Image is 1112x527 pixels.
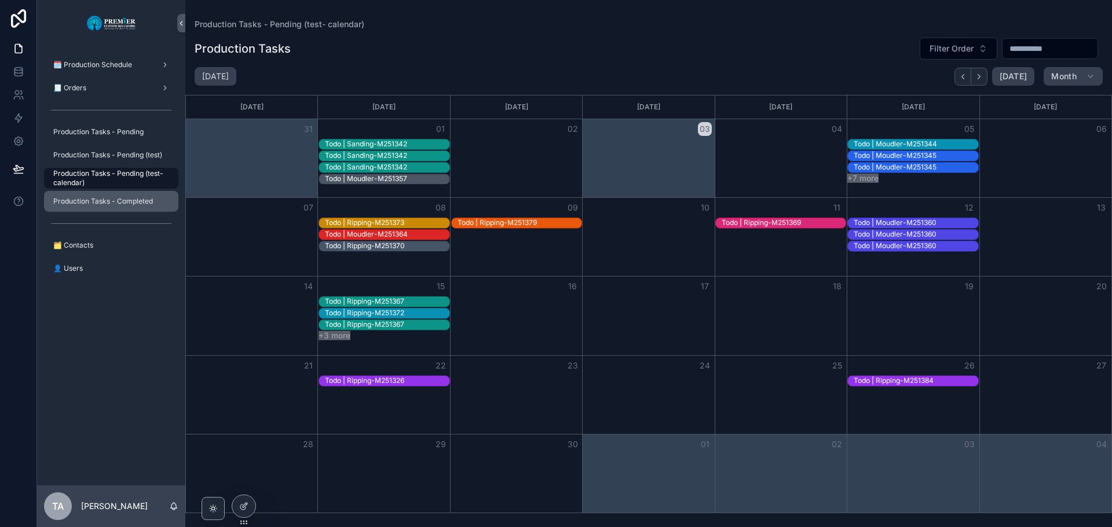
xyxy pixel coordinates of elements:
button: 01 [434,122,448,136]
div: Month View [185,95,1112,513]
span: [DATE] [1000,71,1027,82]
div: [DATE] [982,95,1110,119]
span: Filter Order [930,43,974,54]
span: Production Tasks - Completed [53,197,153,206]
span: 👤 Users [53,264,83,273]
a: 🧾 Orders [44,78,178,98]
button: [DATE] [992,67,1034,86]
span: 🗂️ Contacts [53,241,93,250]
span: Month [1051,71,1077,82]
div: [DATE] [849,95,977,119]
div: Todo | Ripping-M251326 [325,376,404,385]
button: 08 [434,201,448,215]
button: 18 [830,279,844,293]
div: Todo | Moudler-M251357 [325,174,407,184]
button: 23 [566,359,580,373]
button: 03 [698,122,712,136]
div: Todo | Moudler-M251360 [854,218,937,227]
div: Todo | Ripping-M251367 [325,296,404,307]
a: Production Tasks - Pending (test- calendar) [44,168,178,189]
div: Todo | Sanding-M251342 [325,151,407,160]
div: Todo | Moudler-M251345 [854,150,937,161]
div: Todo | Moudler-M251360 [854,241,937,250]
div: Todo | Ripping-M251373 [325,218,404,228]
div: Todo | Moudler-M251344 [854,139,937,149]
button: 29 [434,437,448,451]
div: Todo | Ripping-M251367 [325,320,404,329]
span: 🧾 Orders [53,83,86,93]
div: Todo | Sanding-M251342 [325,162,407,172]
a: 👤 Users [44,258,178,279]
button: 03 [963,437,976,451]
button: 06 [1095,122,1109,136]
button: 20 [1095,279,1109,293]
div: Todo | Sanding-M251342 [325,139,407,149]
button: 19 [963,279,976,293]
button: 02 [830,437,844,451]
div: Todo | Moudler-M251345 [854,151,937,160]
a: 🗓️ Production Schedule [44,54,178,75]
div: Todo | Moudler-M251345 [854,163,937,172]
button: 07 [301,201,315,215]
div: Todo | Moudler-M251345 [854,162,937,172]
div: Todo | Ripping-M251367 [325,319,404,330]
div: Todo | Moudler-M251360 [854,230,937,239]
a: Production Tasks - Pending [44,121,178,142]
h2: [DATE] [202,71,229,82]
span: Production Tasks - Pending (test) [53,150,162,160]
button: 21 [301,359,315,373]
button: 12 [963,201,976,215]
button: 28 [301,437,315,451]
div: scrollable content [37,46,185,294]
button: 24 [698,359,712,373]
div: Todo | Ripping-M251384 [854,376,934,385]
span: 🗓️ Production Schedule [53,60,132,69]
div: [DATE] [717,95,845,119]
button: 15 [434,279,448,293]
div: Todo | Sanding-M251342 [325,163,407,172]
div: Todo | Ripping-M251372 [325,308,404,318]
div: Todo | Ripping-M251372 [325,308,404,318]
div: [DATE] [452,95,580,119]
div: Todo | Moudler-M251344 [854,139,937,149]
button: 05 [963,122,976,136]
button: 22 [434,359,448,373]
div: [DATE] [188,95,316,119]
button: 11 [830,201,844,215]
button: 30 [566,437,580,451]
div: [DATE] [584,95,712,119]
button: 26 [963,359,976,373]
button: 10 [698,201,712,215]
span: Production Tasks - Pending [53,127,144,137]
div: Todo | Moudler-M251364 [325,229,408,239]
button: 14 [301,279,315,293]
a: Production Tasks - Pending (test) [44,145,178,165]
div: Todo | Ripping-M251370 [325,241,405,250]
button: 13 [1095,201,1109,215]
a: Production Tasks - Completed [44,191,178,212]
button: +7 more [847,174,879,183]
button: Select Button [920,38,997,60]
div: Todo | Ripping-M251379 [458,218,537,227]
h1: Production Tasks [195,40,291,57]
div: Todo | Ripping-M251369 [722,218,801,227]
div: [DATE] [320,95,448,119]
button: 16 [566,279,580,293]
button: 01 [698,437,712,451]
a: 🗂️ Contacts [44,235,178,256]
button: 25 [830,359,844,373]
button: 09 [566,201,580,215]
button: Back [954,68,971,86]
button: Next [971,68,987,86]
div: Todo | Ripping-M251367 [325,297,404,306]
button: 02 [566,122,580,136]
div: Todo | Moudler-M251364 [325,230,408,239]
div: Todo | Sanding-M251342 [325,150,407,161]
p: [PERSON_NAME] [81,500,148,512]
